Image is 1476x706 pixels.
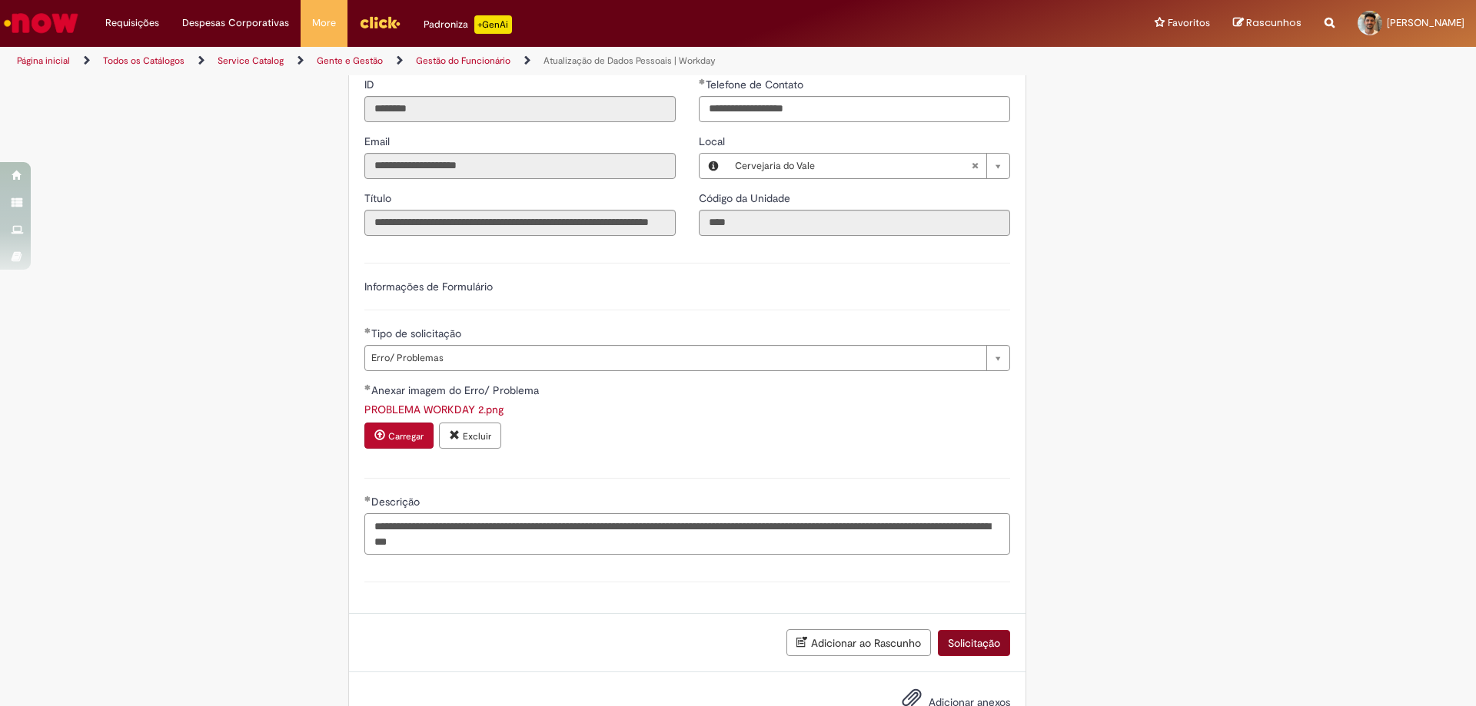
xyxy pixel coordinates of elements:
[699,191,793,206] label: Somente leitura - Código da Unidade
[371,383,542,397] span: Anexar imagem do Erro/ Problema
[416,55,510,67] a: Gestão do Funcionário
[312,15,336,31] span: More
[364,280,493,293] label: Informações de Formulário
[699,134,728,148] span: Local
[364,327,371,333] span: Obrigatório Preenchido
[938,630,1010,656] button: Solicitação
[364,77,377,92] label: Somente leitura - ID
[364,153,676,179] input: Email
[1233,16,1301,31] a: Rascunhos
[103,55,184,67] a: Todos os Catálogos
[786,629,931,656] button: Adicionar ao Rascunho
[371,346,979,370] span: Erro/ Problemas
[364,134,393,148] span: Somente leitura - Email
[371,326,464,340] span: Tipo de solicitação
[364,191,394,205] span: Somente leitura - Título
[218,55,284,67] a: Service Catalog
[700,154,727,178] button: Local, Visualizar este registro Cervejaria do Vale
[364,191,394,206] label: Somente leitura - Título
[364,513,1010,555] textarea: Descrição
[735,154,971,178] span: Cervejaria do Vale
[359,11,401,34] img: click_logo_yellow_360x200.png
[12,47,972,75] ul: Trilhas de página
[364,384,371,390] span: Obrigatório Preenchido
[1387,16,1464,29] span: [PERSON_NAME]
[699,210,1010,236] input: Código da Unidade
[699,191,793,205] span: Somente leitura - Código da Unidade
[364,403,504,416] a: Download de PROBLEMA WORKDAY 2.png
[388,430,424,442] small: Carregar
[364,96,676,122] input: ID
[706,78,806,91] span: Telefone de Contato
[2,8,81,38] img: ServiceNow
[371,495,423,509] span: Descrição
[182,15,289,31] span: Despesas Corporativas
[364,210,676,236] input: Título
[17,55,70,67] a: Página inicial
[699,96,1010,122] input: Telefone de Contato
[963,154,986,178] abbr: Limpar campo Local
[1168,15,1210,31] span: Favoritos
[699,78,706,85] span: Obrigatório Preenchido
[474,15,512,34] p: +GenAi
[317,55,383,67] a: Gente e Gestão
[364,496,371,502] span: Obrigatório Preenchido
[727,154,1009,178] a: Cervejaria do ValeLimpar campo Local
[364,423,434,449] button: Carregar anexo de Anexar imagem do Erro/ Problema Required
[424,15,512,34] div: Padroniza
[364,134,393,149] label: Somente leitura - Email
[463,430,491,442] small: Excluir
[1246,15,1301,30] span: Rascunhos
[364,78,377,91] span: Somente leitura - ID
[544,55,716,67] a: Atualização de Dados Pessoais | Workday
[439,423,501,449] button: Excluir anexo PROBLEMA WORKDAY 2.png
[105,15,159,31] span: Requisições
